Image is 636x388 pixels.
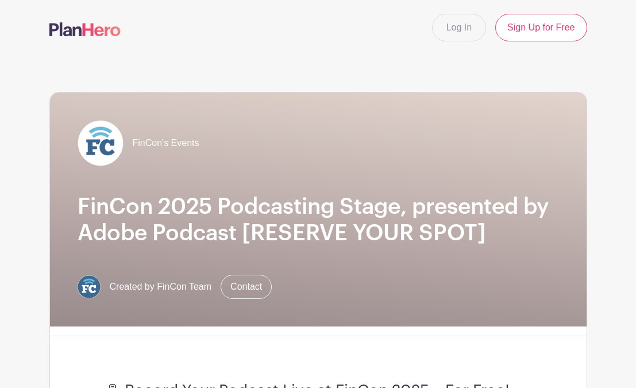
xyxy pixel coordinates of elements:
a: Sign Up for Free [495,14,587,41]
a: Contact [221,275,272,299]
img: logo-507f7623f17ff9eddc593b1ce0a138ce2505c220e1c5a4e2b4648c50719b7d32.svg [49,22,121,36]
img: FC%20circle_white.png [78,120,124,166]
span: FinCon's Events [133,136,199,150]
h1: FinCon 2025 Podcasting Stage, presented by Adobe Podcast [RESERVE YOUR SPOT] [78,194,559,247]
img: FC%20circle.png [78,275,101,298]
a: Log In [432,14,486,41]
span: Created by FinCon Team [110,280,212,294]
